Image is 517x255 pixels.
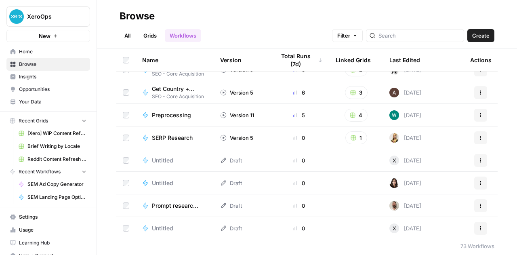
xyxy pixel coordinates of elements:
[6,30,90,42] button: New
[27,143,86,150] span: Brief Writing by Locale
[460,242,494,250] div: 73 Workflows
[345,131,367,144] button: 1
[6,70,90,83] a: Insights
[142,49,207,71] div: Name
[389,201,399,211] img: zb84x8s0occuvl3br2ttumd0rm88
[19,48,86,55] span: Home
[220,111,254,119] div: Version 11
[19,226,86,234] span: Usage
[152,93,207,100] span: SEO - Core Acquisition
[142,134,207,142] a: SERP Research
[19,117,48,124] span: Recent Grids
[19,98,86,105] span: Your Data
[389,49,420,71] div: Last Edited
[220,179,242,187] div: Draft
[15,140,90,153] a: Brief Writing by Locale
[389,223,421,233] div: [DATE]
[152,111,191,119] span: Preprocessing
[220,156,242,164] div: Draft
[389,88,421,97] div: [DATE]
[389,133,399,143] img: ygsh7oolkwauxdw54hskm6m165th
[345,109,368,122] button: 4
[142,202,207,210] a: Prompt research test
[220,202,242,210] div: Draft
[345,86,368,99] button: 3
[220,224,242,232] div: Draft
[15,191,90,204] a: SEM Landing Page Optimisation Recommendations (v2)
[467,29,494,42] button: Create
[19,239,86,247] span: Learning Hub
[6,6,90,27] button: Workspace: XeroOps
[142,224,207,232] a: Untitled
[19,73,86,80] span: Insights
[120,29,135,42] a: All
[6,211,90,223] a: Settings
[389,133,421,143] div: [DATE]
[389,156,421,165] div: [DATE]
[275,202,323,210] div: 0
[332,29,363,42] button: Filter
[27,194,86,201] span: SEM Landing Page Optimisation Recommendations (v2)
[275,89,323,97] div: 6
[378,32,460,40] input: Search
[6,115,90,127] button: Recent Grids
[337,32,350,40] span: Filter
[142,179,207,187] a: Untitled
[6,236,90,249] a: Learning Hub
[275,134,323,142] div: 0
[139,29,162,42] a: Grids
[275,111,323,119] div: 5
[393,224,396,232] span: X
[15,127,90,140] a: [Xero] WIP Content Refresh
[152,224,173,232] span: Untitled
[220,89,253,97] div: Version 5
[15,153,90,166] a: Reddit Content Refresh - Single URL
[275,224,323,232] div: 0
[389,110,399,120] img: vaiar9hhcrg879pubqop5lsxqhgw
[389,201,421,211] div: [DATE]
[275,156,323,164] div: 0
[393,156,396,164] span: X
[142,156,207,164] a: Untitled
[389,110,421,120] div: [DATE]
[27,181,86,188] span: SEM Ad Copy Generator
[6,83,90,96] a: Opportunities
[152,179,173,187] span: Untitled
[336,49,371,71] div: Linked Grids
[6,58,90,71] a: Browse
[389,178,421,188] div: [DATE]
[470,49,492,71] div: Actions
[152,202,201,210] span: Prompt research test
[142,85,207,100] a: Get Country + Brand Kit IDSEO - Core Acquisition
[220,134,253,142] div: Version 5
[27,130,86,137] span: [Xero] WIP Content Refresh
[389,178,399,188] img: r4nv6nua48ainfjalkq5gwxh1yyk
[27,156,86,163] span: Reddit Content Refresh - Single URL
[472,32,490,40] span: Create
[275,179,323,187] div: 0
[165,29,201,42] a: Workflows
[19,86,86,93] span: Opportunities
[6,223,90,236] a: Usage
[142,111,207,119] a: Preprocessing
[19,61,86,68] span: Browse
[152,134,193,142] span: SERP Research
[389,88,399,97] img: wtbmvrjo3qvncyiyitl6zoukl9gz
[19,168,61,175] span: Recent Workflows
[120,10,155,23] div: Browse
[15,178,90,191] a: SEM Ad Copy Generator
[152,85,201,93] span: Get Country + Brand Kit ID
[6,95,90,108] a: Your Data
[152,156,173,164] span: Untitled
[19,213,86,221] span: Settings
[9,9,24,24] img: XeroOps Logo
[6,166,90,178] button: Recent Workflows
[275,49,323,71] div: Total Runs (7d)
[39,32,50,40] span: New
[6,45,90,58] a: Home
[220,49,242,71] div: Version
[27,13,76,21] span: XeroOps
[152,70,204,78] span: SEO - Core Acquisition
